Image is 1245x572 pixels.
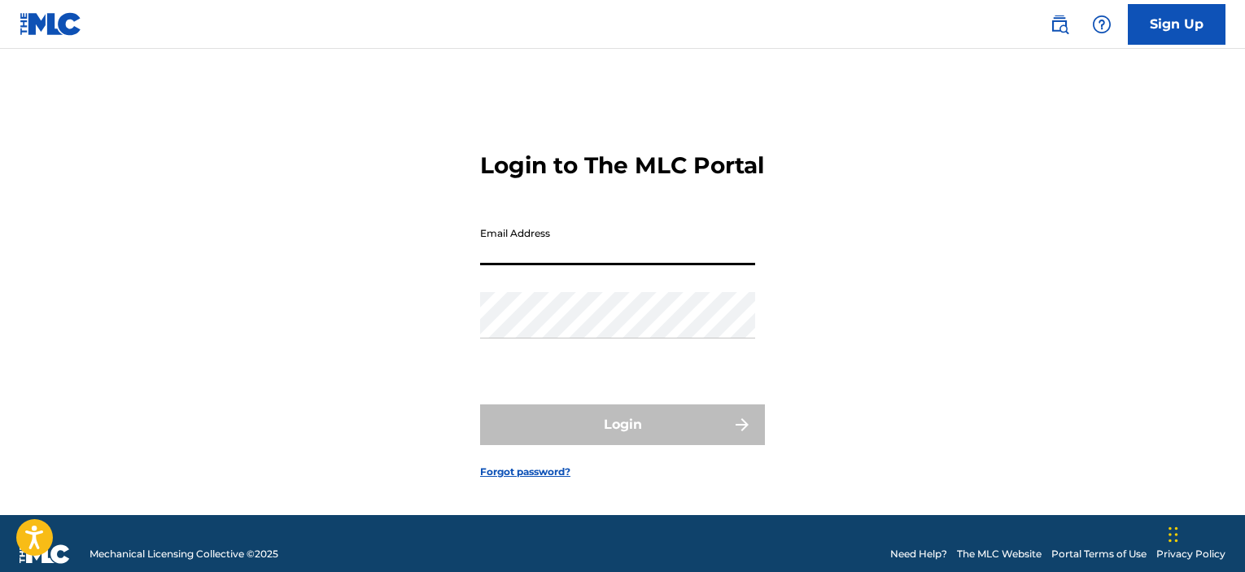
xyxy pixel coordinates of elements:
span: Mechanical Licensing Collective © 2025 [90,547,278,561]
img: MLC Logo [20,12,82,36]
a: Need Help? [890,547,947,561]
h3: Login to The MLC Portal [480,151,764,180]
div: Help [1086,8,1118,41]
img: search [1050,15,1069,34]
a: The MLC Website [957,547,1042,561]
img: logo [20,544,70,564]
a: Forgot password? [480,465,570,479]
a: Privacy Policy [1156,547,1225,561]
iframe: Chat Widget [1164,494,1245,572]
img: help [1092,15,1112,34]
a: Public Search [1043,8,1076,41]
a: Portal Terms of Use [1051,547,1147,561]
div: Drag [1169,510,1178,559]
a: Sign Up [1128,4,1225,45]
